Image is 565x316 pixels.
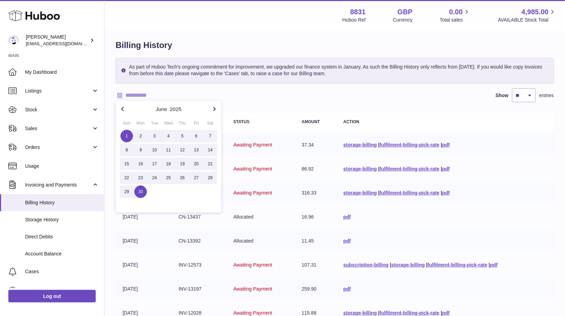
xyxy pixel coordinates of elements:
button: 19 [175,157,189,171]
a: pdf [442,142,450,148]
span: | [378,310,380,316]
button: 27 [189,171,203,185]
a: fulfilment-billing-pick-rate [380,166,440,172]
span: | [441,166,442,172]
a: pdf [490,262,498,268]
span: | [378,142,380,148]
button: 8 [120,143,134,157]
span: 4 [162,130,175,142]
span: [EMAIL_ADDRESS][DOMAIN_NAME] [26,41,102,46]
span: 30 [134,185,147,198]
button: 23 [134,171,148,185]
span: AVAILABLE Stock Total [498,17,557,23]
span: 1 [120,130,133,142]
div: Currency [393,17,413,23]
span: 29 [120,185,133,198]
strong: Status [233,119,249,124]
span: Usage [25,163,99,169]
strong: 8831 [350,7,366,17]
div: As part of Huboo Tech's ongoing commitment for improvement, we upgraded our finance system in Jan... [116,58,554,83]
button: 22 [120,171,134,185]
button: 1 [120,129,134,143]
button: 9 [134,143,148,157]
button: 26 [175,171,189,185]
button: 21 [203,157,217,171]
span: 2 [134,130,147,142]
span: 6 [190,130,203,142]
span: Allocated [233,238,253,244]
span: Channels [25,287,99,294]
a: storage-billing [343,142,377,148]
a: Log out [8,290,96,302]
button: 2025 [170,106,181,112]
td: [DATE] [116,279,172,299]
span: 10 [148,144,161,156]
a: storage-billing [343,166,377,172]
button: 30 [134,185,148,199]
span: 5 [176,130,189,142]
strong: GBP [398,7,413,17]
div: [PERSON_NAME] [26,34,88,47]
span: Awaiting Payment [233,310,272,316]
button: 5 [175,129,189,143]
a: storage-billing [343,190,377,196]
button: 11 [162,143,175,157]
td: [DATE] [116,255,172,275]
a: pdf [343,286,351,292]
td: CN-13437 [172,207,227,227]
div: Thu [175,120,189,126]
td: INV-12573 [172,255,227,275]
strong: Amount [302,119,320,124]
button: 2 [134,129,148,143]
span: Billing History [25,199,99,206]
h1: Billing History [116,40,554,51]
span: Listings [25,88,92,94]
a: pdf [442,166,450,172]
button: 28 [203,171,217,185]
span: 19 [176,158,189,170]
button: 24 [148,171,162,185]
a: storage-billing [343,310,377,316]
span: 23 [134,172,147,184]
div: Tue [148,120,162,126]
span: Sales [25,125,92,132]
button: 12 [175,143,189,157]
label: Show [496,92,509,99]
span: | [441,310,442,316]
span: entries [539,92,554,99]
span: Awaiting Payment [233,166,272,172]
span: 16 [134,158,147,170]
span: | [489,262,490,268]
button: 16 [134,157,148,171]
a: storage-billing [391,262,425,268]
div: Wed [162,120,175,126]
span: | [390,262,391,268]
a: fulfilment-billing-pick-rate [427,262,487,268]
span: 26 [176,172,189,184]
span: 14 [204,144,217,156]
td: 16.96 [295,207,337,227]
span: 25 [162,172,175,184]
span: 7 [204,130,217,142]
button: 14 [203,143,217,157]
a: 0.00 Total sales [440,7,471,23]
td: [DATE] [116,231,172,251]
a: pdf [343,238,351,244]
span: Invoicing and Payments [25,182,92,188]
span: 11 [162,144,175,156]
span: Allocated [233,214,253,220]
span: 0.00 [449,7,463,17]
button: 4 [162,129,175,143]
a: fulfilment-billing-pick-rate [380,142,440,148]
span: Storage History [25,216,99,223]
span: 12 [176,144,189,156]
td: 259.90 [295,279,337,299]
button: 18 [162,157,175,171]
span: Awaiting Payment [233,286,272,292]
td: 11.45 [295,231,337,251]
span: 24 [148,172,161,184]
a: 4,985.00 AVAILABLE Stock Total [498,7,557,23]
button: 20 [189,157,203,171]
span: 15 [120,158,133,170]
button: 6 [189,129,203,143]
